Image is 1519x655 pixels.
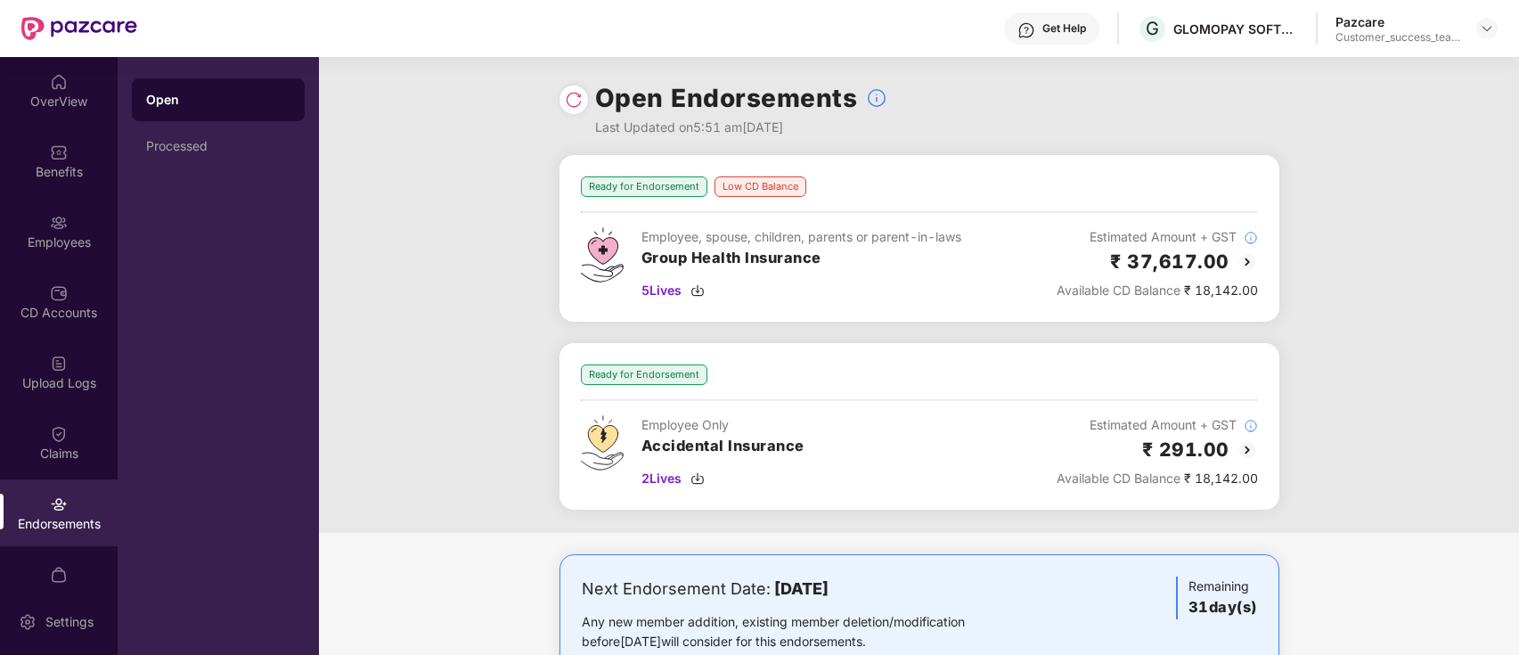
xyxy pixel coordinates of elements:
[50,143,68,161] img: svg+xml;base64,PHN2ZyBpZD0iQmVuZWZpdHMiIHhtbG5zPSJodHRwOi8vd3d3LnczLm9yZy8yMDAwL3N2ZyIgd2lkdGg9Ij...
[582,577,1021,602] div: Next Endorsement Date:
[146,91,290,109] div: Open
[1173,20,1298,37] div: GLOMOPAY SOFTWARE PRIVATE LIMITED
[581,364,707,385] div: Ready for Endorsement
[19,613,37,631] img: svg+xml;base64,PHN2ZyBpZD0iU2V0dGluZy0yMHgyMCIgeG1sbnM9Imh0dHA6Ly93d3cudzMub3JnLzIwMDAvc3ZnIiB3aW...
[641,415,804,435] div: Employee Only
[1057,415,1258,435] div: Estimated Amount + GST
[581,415,624,471] img: svg+xml;base64,PHN2ZyB4bWxucz0iaHR0cDovL3d3dy53My5vcmcvMjAwMC9zdmciIHdpZHRoPSI0OS4zMjEiIGhlaWdodD...
[1188,596,1257,619] h3: 31 day(s)
[1146,18,1159,39] span: G
[1057,281,1258,300] div: ₹ 18,142.00
[21,17,137,40] img: New Pazcare Logo
[641,247,961,270] h3: Group Health Insurance
[1335,13,1460,30] div: Pazcare
[1057,471,1180,486] span: Available CD Balance
[774,579,829,598] b: [DATE]
[582,612,1021,651] div: Any new member addition, existing member deletion/modification before [DATE] will consider for th...
[50,495,68,513] img: svg+xml;base64,PHN2ZyBpZD0iRW5kb3JzZW1lbnRzIiB4bWxucz0iaHR0cDovL3d3dy53My5vcmcvMjAwMC9zdmciIHdpZH...
[1244,419,1258,433] img: svg+xml;base64,PHN2ZyBpZD0iSW5mb18tXzMyeDMyIiBkYXRhLW5hbWU9IkluZm8gLSAzMngzMiIgeG1sbnM9Imh0dHA6Ly...
[1244,231,1258,245] img: svg+xml;base64,PHN2ZyBpZD0iSW5mb18tXzMyeDMyIiBkYXRhLW5hbWU9IkluZm8gLSAzMngzMiIgeG1sbnM9Imh0dHA6Ly...
[690,283,705,298] img: svg+xml;base64,PHN2ZyBpZD0iRG93bmxvYWQtMzJ4MzIiIHhtbG5zPSJodHRwOi8vd3d3LnczLm9yZy8yMDAwL3N2ZyIgd2...
[1480,21,1494,36] img: svg+xml;base64,PHN2ZyBpZD0iRHJvcGRvd24tMzJ4MzIiIHhtbG5zPSJodHRwOi8vd3d3LnczLm9yZy8yMDAwL3N2ZyIgd2...
[715,176,806,197] div: Low CD Balance
[50,284,68,302] img: svg+xml;base64,PHN2ZyBpZD0iQ0RfQWNjb3VudHMiIGRhdGEtbmFtZT0iQ0QgQWNjb3VudHMiIHhtbG5zPSJodHRwOi8vd3...
[1057,469,1258,488] div: ₹ 18,142.00
[50,425,68,443] img: svg+xml;base64,PHN2ZyBpZD0iQ2xhaW0iIHhtbG5zPSJodHRwOi8vd3d3LnczLm9yZy8yMDAwL3N2ZyIgd2lkdGg9IjIwIi...
[1142,435,1229,464] h2: ₹ 291.00
[1057,227,1258,247] div: Estimated Amount + GST
[1237,439,1258,461] img: svg+xml;base64,PHN2ZyBpZD0iQmFjay0yMHgyMCIgeG1sbnM9Imh0dHA6Ly93d3cudzMub3JnLzIwMDAvc3ZnIiB3aWR0aD...
[641,227,961,247] div: Employee, spouse, children, parents or parent-in-laws
[1042,21,1086,36] div: Get Help
[40,613,99,631] div: Settings
[50,214,68,232] img: svg+xml;base64,PHN2ZyBpZD0iRW1wbG95ZWVzIiB4bWxucz0iaHR0cDovL3d3dy53My5vcmcvMjAwMC9zdmciIHdpZHRoPS...
[581,176,707,197] div: Ready for Endorsement
[866,87,887,109] img: svg+xml;base64,PHN2ZyBpZD0iSW5mb18tXzMyeDMyIiBkYXRhLW5hbWU9IkluZm8gLSAzMngzMiIgeG1sbnM9Imh0dHA6Ly...
[1335,30,1460,45] div: Customer_success_team_lead
[1017,21,1035,39] img: svg+xml;base64,PHN2ZyBpZD0iSGVscC0zMngzMiIgeG1sbnM9Imh0dHA6Ly93d3cudzMub3JnLzIwMDAvc3ZnIiB3aWR0aD...
[641,281,682,300] span: 5 Lives
[1057,282,1180,298] span: Available CD Balance
[1237,251,1258,273] img: svg+xml;base64,PHN2ZyBpZD0iQmFjay0yMHgyMCIgeG1sbnM9Imh0dHA6Ly93d3cudzMub3JnLzIwMDAvc3ZnIiB3aWR0aD...
[641,469,682,488] span: 2 Lives
[50,73,68,91] img: svg+xml;base64,PHN2ZyBpZD0iSG9tZSIgeG1sbnM9Imh0dHA6Ly93d3cudzMub3JnLzIwMDAvc3ZnIiB3aWR0aD0iMjAiIG...
[595,78,858,118] h1: Open Endorsements
[641,435,804,458] h3: Accidental Insurance
[50,355,68,373] img: svg+xml;base64,PHN2ZyBpZD0iVXBsb2FkX0xvZ3MiIGRhdGEtbmFtZT0iVXBsb2FkIExvZ3MiIHhtbG5zPSJodHRwOi8vd3...
[50,566,68,584] img: svg+xml;base64,PHN2ZyBpZD0iTXlfT3JkZXJzIiBkYXRhLW5hbWU9Ik15IE9yZGVycyIgeG1sbnM9Imh0dHA6Ly93d3cudz...
[146,139,290,153] div: Processed
[1176,577,1257,619] div: Remaining
[1110,247,1229,276] h2: ₹ 37,617.00
[595,118,888,137] div: Last Updated on 5:51 am[DATE]
[690,471,705,486] img: svg+xml;base64,PHN2ZyBpZD0iRG93bmxvYWQtMzJ4MzIiIHhtbG5zPSJodHRwOi8vd3d3LnczLm9yZy8yMDAwL3N2ZyIgd2...
[565,91,583,109] img: svg+xml;base64,PHN2ZyBpZD0iUmVsb2FkLTMyeDMyIiB4bWxucz0iaHR0cDovL3d3dy53My5vcmcvMjAwMC9zdmciIHdpZH...
[581,227,624,282] img: svg+xml;base64,PHN2ZyB4bWxucz0iaHR0cDovL3d3dy53My5vcmcvMjAwMC9zdmciIHdpZHRoPSI0Ny43MTQiIGhlaWdodD...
